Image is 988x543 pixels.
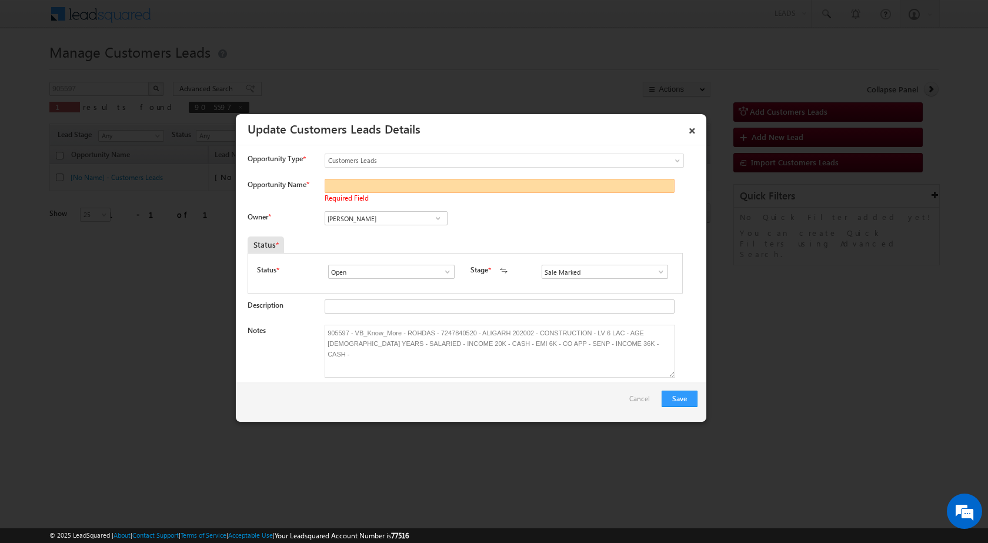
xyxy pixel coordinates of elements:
[132,531,179,539] a: Contact Support
[662,391,697,407] button: Save
[248,120,420,136] a: Update Customers Leads Details
[325,194,369,202] span: Required Field
[15,109,215,352] textarea: Type your message and hit 'Enter'
[257,265,276,275] label: Status
[61,62,198,77] div: Chat with us now
[160,362,213,378] em: Start Chat
[325,155,636,166] span: Customers Leads
[437,266,452,278] a: Show All Items
[248,301,283,309] label: Description
[181,531,226,539] a: Terms of Service
[325,211,448,225] input: Type to Search
[430,212,445,224] a: Show All Items
[650,266,665,278] a: Show All Items
[275,531,409,540] span: Your Leadsquared Account Number is
[20,62,49,77] img: d_60004797649_company_0_60004797649
[193,6,221,34] div: Minimize live chat window
[49,530,409,541] span: © 2025 LeadSquared | | | | |
[325,154,684,168] a: Customers Leads
[542,265,668,279] input: Type to Search
[228,531,273,539] a: Acceptable Use
[248,212,271,221] label: Owner
[248,180,309,189] label: Opportunity Name
[328,265,455,279] input: Type to Search
[248,236,284,253] div: Status
[682,118,702,139] a: ×
[248,154,303,164] span: Opportunity Type
[391,531,409,540] span: 77516
[248,326,266,335] label: Notes
[114,531,131,539] a: About
[629,391,656,413] a: Cancel
[470,265,488,275] label: Stage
